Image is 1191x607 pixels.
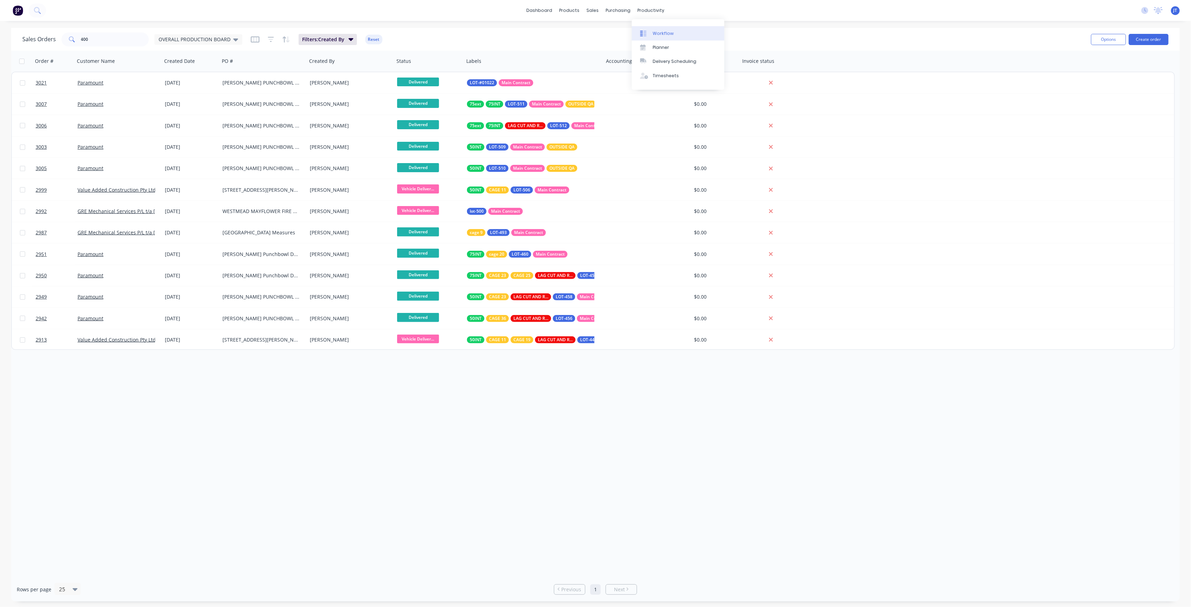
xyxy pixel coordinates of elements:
div: purchasing [602,5,634,16]
span: Previous [562,586,582,593]
span: 50INT [470,336,482,343]
a: 2913 [36,329,78,350]
div: [PERSON_NAME] [310,144,387,151]
span: LOT-509 [489,144,506,151]
span: Rows per page [17,586,51,593]
span: Vehicle Deliver... [397,206,439,215]
span: 50INT [470,187,482,193]
div: [PERSON_NAME] PUNCHBOWL DWG-M-OF-06 REV-C OFFICE 6 RUN C [222,122,300,129]
div: [DATE] [165,165,217,172]
div: [PERSON_NAME] PUNCHBOWL DWG-M-OF-06 REV-C OFFICE 6 RUN A [222,144,300,151]
a: Delivery Scheduling [632,54,724,68]
span: lot-500 [470,208,484,215]
div: [PERSON_NAME] [310,122,387,129]
div: [DATE] [165,229,217,236]
div: [DATE] [165,336,217,343]
span: 2992 [36,208,47,215]
span: LOT-456 [556,315,572,322]
button: 50INTCAGE 11LOT-506Main Contract [467,187,569,193]
div: [STREET_ADDRESS][PERSON_NAME] [222,336,300,343]
span: Delivered [397,99,439,108]
div: Planner [653,44,669,51]
div: [PERSON_NAME] [310,101,387,108]
div: $0.00 [694,101,735,108]
span: 75INT [470,251,482,258]
a: 2992 [36,201,78,222]
div: Customer Name [77,58,115,65]
input: Search... [81,32,149,46]
span: OUTSIDE QA [549,144,575,151]
div: [DATE] [165,293,217,300]
button: 50INTCAGE 23LAG CUT AND READYLOT-458Main Contract [467,293,612,300]
div: Labels [466,58,481,65]
a: Paramount [78,293,103,300]
button: Reset [365,35,382,44]
button: 75INTcage 20LOT-460Main Contract [467,251,568,258]
div: [PERSON_NAME] Punchbowl DWG-M-OF REV-B OFFICE 11 RUN C [222,272,300,279]
span: LOT-460 [512,251,528,258]
span: LOT-512 [550,122,567,129]
a: 3003 [36,137,78,158]
div: $0.00 [694,272,735,279]
span: 75INT [470,272,482,279]
div: sales [583,5,602,16]
div: [PERSON_NAME] [310,208,387,215]
span: OUTSIDE QA [549,165,575,172]
button: 50INTCAGE 36LAG CUT AND READYLOT-456Main Contract [467,315,612,322]
a: 2987 [36,222,78,243]
span: Main Contract [580,315,609,322]
div: [DATE] [165,79,217,86]
div: Workflow [653,30,674,37]
button: 75ext75INTLOT-511Main ContractOUTSIDE QA [467,101,596,108]
span: CAGE 19 [513,336,531,343]
a: Paramount [78,315,103,322]
a: GRE Mechanical Services P/L t/a [PERSON_NAME] & [PERSON_NAME] [78,229,238,236]
div: [PERSON_NAME] PUNCHBOWL DWG-M-OF-11 REV-B OFFICE 11 RUN B [222,293,300,300]
span: LOT-442 [580,336,597,343]
a: 2999 [36,180,78,200]
div: [DATE] [165,187,217,193]
span: Delivered [397,292,439,300]
span: 75INT [489,101,500,108]
span: CAGE 23 [489,293,506,300]
span: 75ext [470,101,481,108]
span: LAG CUT AND READY [538,336,573,343]
span: 50INT [470,315,482,322]
a: 3007 [36,94,78,115]
div: [PERSON_NAME] Punchbowl DWG-M-OF REV-B OFFICE 11 RUN C [222,251,300,258]
div: [DATE] [165,315,217,322]
h1: Sales Orders [22,36,56,43]
div: Created Date [164,58,195,65]
span: Main Contract [513,165,542,172]
span: 2913 [36,336,47,343]
span: Delivered [397,249,439,257]
div: [DATE] [165,251,217,258]
span: Main Contract [513,144,542,151]
span: LAG CUT AND READY [508,122,543,129]
div: [PERSON_NAME] PUNCHBOWL DWG-M-OF-06 REV-C OFFICE 6 RUN C [222,101,300,108]
a: 2949 [36,286,78,307]
button: LOT-#01022Main Contract [467,79,533,86]
a: 2951 [36,244,78,265]
button: 75ext75INTLAG CUT AND READYLOT-512Main Contract [467,122,638,129]
span: 3003 [36,144,47,151]
a: Paramount [78,272,103,279]
span: LOT-493 [490,229,507,236]
span: Filters: Created By [302,36,344,43]
div: [DATE] [165,272,217,279]
span: 2950 [36,272,47,279]
button: 50INTCAGE 11CAGE 19LAG CUT AND READYLOT-442 [467,336,636,343]
div: [PERSON_NAME] [310,315,387,322]
span: 3006 [36,122,47,129]
div: $0.00 [694,208,735,215]
a: Previous page [554,586,585,593]
span: LOT-511 [508,101,525,108]
div: [DATE] [165,122,217,129]
span: Main Contract [580,293,609,300]
a: 3021 [36,72,78,93]
span: Vehicle Deliver... [397,184,439,193]
div: Timesheets [653,73,679,79]
span: CAGE 23 [489,272,506,279]
span: LOT-458 [556,293,572,300]
span: cage 20 [489,251,504,258]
